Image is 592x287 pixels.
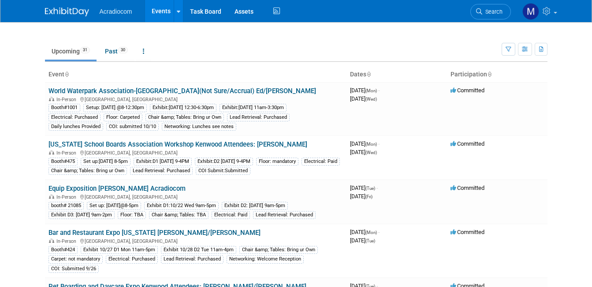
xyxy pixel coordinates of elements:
[365,150,377,155] span: (Wed)
[144,202,219,210] div: Exhibit D1:10/22 Wed 9am-5pm
[48,140,307,148] a: [US_STATE] School Boards Association Workshop Kenwood Attendees: [PERSON_NAME]
[49,238,54,243] img: In-Person Event
[81,158,130,166] div: Set up:[DATE] 8-5pm
[227,255,304,263] div: Networking: Welcome Reception
[451,185,484,191] span: Committed
[220,104,287,112] div: Exhibit:[DATE] 11am-3:30pm
[130,167,193,175] div: Lead Retrieval: Purchased
[56,97,79,102] span: In-Person
[48,229,261,237] a: Bar and Restaurant Expo [US_STATE] [PERSON_NAME]/[PERSON_NAME]
[48,113,101,121] div: Electrical: Purchased
[350,149,377,155] span: [DATE]
[195,158,253,166] div: Exhibit:D2 [DATE] 9-4PM
[350,140,380,147] span: [DATE]
[56,150,79,156] span: In-Person
[350,237,375,244] span: [DATE]
[45,8,89,16] img: ExhibitDay
[227,113,290,121] div: Lead Retrieval: Purchased
[104,113,142,121] div: Floor: Carpeted
[350,193,372,200] span: [DATE]
[64,71,69,78] a: Sort by Event Name
[487,71,491,78] a: Sort by Participation Type
[48,95,343,102] div: [GEOGRAPHIC_DATA], [GEOGRAPHIC_DATA]
[350,87,380,94] span: [DATE]
[134,158,192,166] div: Exhibit:D1 [DATE] 9-4PM
[48,158,78,166] div: Booth#475
[83,104,147,112] div: Setup: [DATE] @8-12:30pm
[56,194,79,200] span: In-Person
[98,43,134,60] a: Past30
[106,255,158,263] div: Electrical: Purchased
[256,158,298,166] div: Floor: mandatory
[365,97,377,102] span: (Wed)
[522,3,539,20] img: Mike Pascuzzi
[376,185,378,191] span: -
[451,229,484,235] span: Committed
[239,246,318,254] div: Chair &amp; Tables: Bring ur Own
[48,185,186,193] a: Equip Exposition [PERSON_NAME] Acradiocom
[350,229,380,235] span: [DATE]
[48,202,84,210] div: booth# 21085
[346,67,447,82] th: Dates
[378,140,380,147] span: -
[365,88,377,93] span: (Mon)
[48,149,343,156] div: [GEOGRAPHIC_DATA], [GEOGRAPHIC_DATA]
[106,123,159,131] div: COI: submitted 10/10
[48,167,127,175] div: Chair &amp; Tables: Bring ur Own
[212,211,250,219] div: Electrical: Paid
[48,246,78,254] div: Booth#424
[145,113,224,121] div: Chair &amp; Tables: Bring ur Own
[118,211,146,219] div: Floor: TBA
[253,211,316,219] div: Lead Retrieval: Purchased
[366,71,371,78] a: Sort by Start Date
[222,202,288,210] div: Exhibit D2: [DATE] 9am-5pm
[350,185,378,191] span: [DATE]
[48,237,343,244] div: [GEOGRAPHIC_DATA], [GEOGRAPHIC_DATA]
[48,265,99,273] div: COI: Submitted 9/26
[365,186,375,191] span: (Tue)
[150,104,216,112] div: Exhibit:[DATE] 12:30-6:30pm
[48,255,103,263] div: Carpet: not mandatory
[48,123,103,131] div: Daily lunches Provided
[447,67,547,82] th: Participation
[118,47,128,53] span: 30
[56,238,79,244] span: In-Person
[49,194,54,199] img: In-Person Event
[196,167,250,175] div: COI Submit:Submitted
[48,104,80,112] div: Booth#1001
[49,97,54,101] img: In-Person Event
[48,211,115,219] div: Exhibit D3: [DATE] 9am-2pm
[302,158,340,166] div: Electrical: Paid
[482,8,503,15] span: Search
[48,193,343,200] div: [GEOGRAPHIC_DATA], [GEOGRAPHIC_DATA]
[365,194,372,199] span: (Fri)
[365,142,377,147] span: (Mon)
[161,255,223,263] div: Lead Retrieval: Purchased
[162,123,236,131] div: Networking: Lunches see notes
[45,43,97,60] a: Upcoming31
[161,246,236,254] div: Exhibit 10/28 D2 Tue 11am-4pm
[49,150,54,155] img: In-Person Event
[48,87,316,95] a: World Waterpark Association-[GEOGRAPHIC_DATA](Not Sure/Accrual) Ed/[PERSON_NAME]
[80,47,90,53] span: 31
[149,211,209,219] div: Chair &amp; Tables: TBA
[87,202,141,210] div: Set up: [DATE]@8-5pm
[470,4,511,19] a: Search
[378,229,380,235] span: -
[365,230,377,235] span: (Mon)
[81,246,158,254] div: Exhibit 10/27 D1 Mon 11am-5pm
[451,140,484,147] span: Committed
[45,67,346,82] th: Event
[378,87,380,94] span: -
[365,238,375,243] span: (Tue)
[350,95,377,102] span: [DATE]
[451,87,484,94] span: Committed
[100,8,132,15] span: Acradiocom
